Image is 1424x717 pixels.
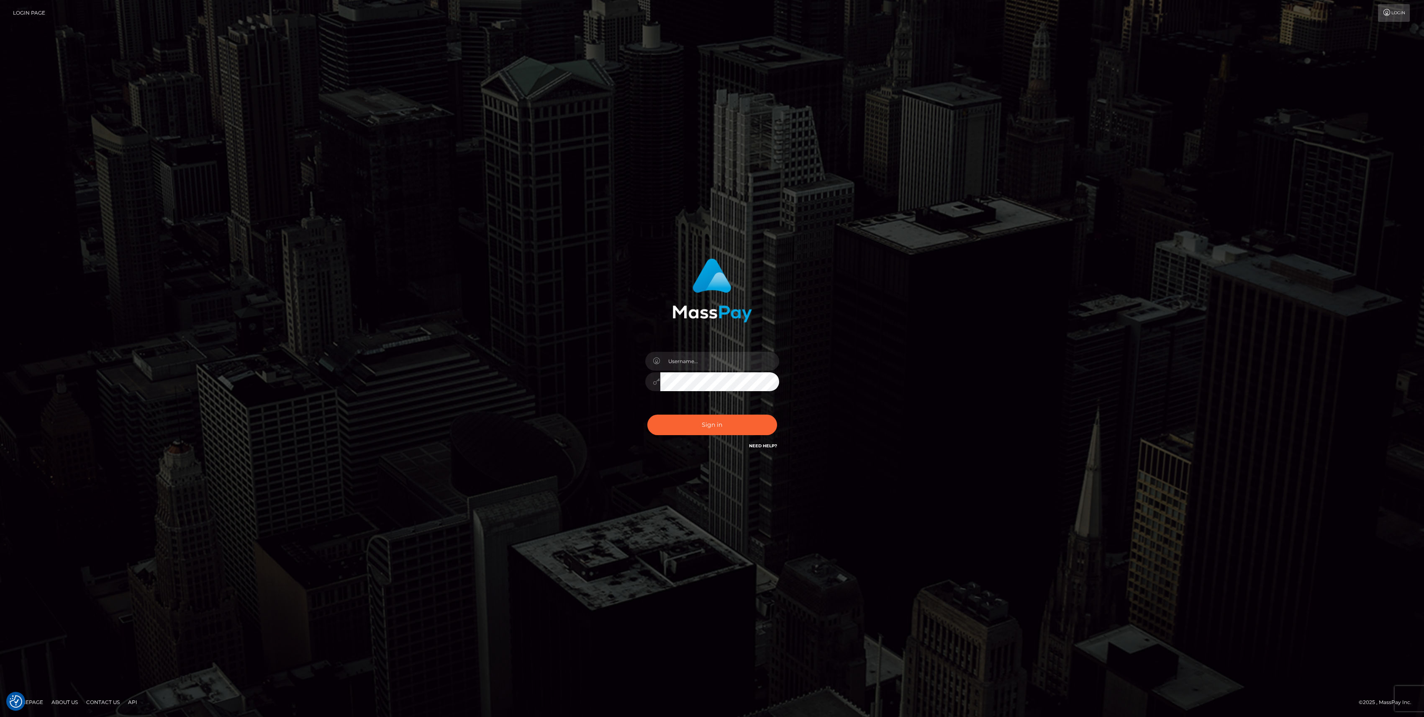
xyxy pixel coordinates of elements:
[660,352,779,371] input: Username...
[10,695,22,708] img: Revisit consent button
[749,443,777,449] a: Need Help?
[83,696,123,709] a: Contact Us
[125,696,141,709] a: API
[48,696,81,709] a: About Us
[10,695,22,708] button: Consent Preferences
[1359,698,1418,707] div: © 2025 , MassPay Inc.
[9,696,46,709] a: Homepage
[672,258,752,322] img: MassPay Login
[13,4,45,22] a: Login Page
[647,415,777,435] button: Sign in
[1378,4,1410,22] a: Login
